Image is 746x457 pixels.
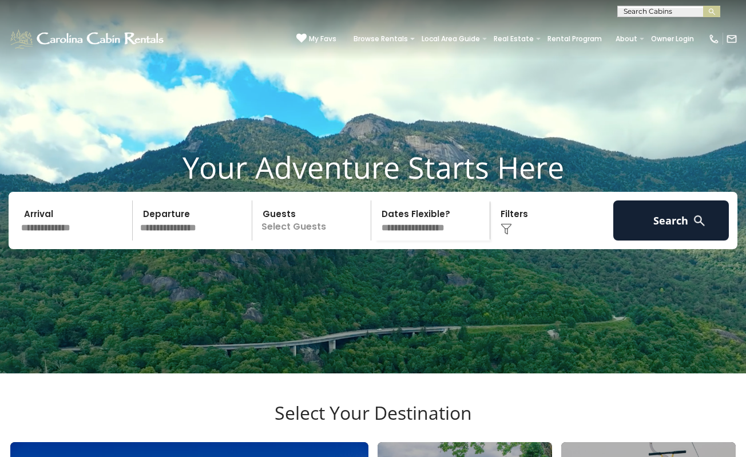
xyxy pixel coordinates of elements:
[9,149,737,185] h1: Your Adventure Starts Here
[726,33,737,45] img: mail-regular-white.png
[613,200,729,241] button: Search
[309,34,336,44] span: My Favs
[708,33,720,45] img: phone-regular-white.png
[610,31,643,47] a: About
[542,31,608,47] a: Rental Program
[296,33,336,45] a: My Favs
[692,214,707,228] img: search-regular-white.png
[256,200,371,241] p: Select Guests
[9,27,167,50] img: White-1-1-2.png
[501,223,512,235] img: filter--v1.png
[645,31,700,47] a: Owner Login
[9,402,737,442] h3: Select Your Destination
[348,31,414,47] a: Browse Rentals
[416,31,486,47] a: Local Area Guide
[488,31,539,47] a: Real Estate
